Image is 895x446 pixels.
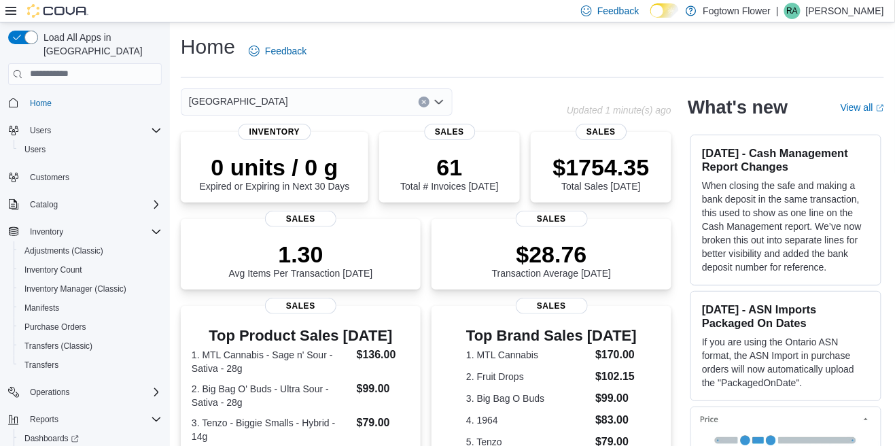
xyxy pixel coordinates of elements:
[19,300,65,316] a: Manifests
[24,169,75,186] a: Customers
[24,95,57,112] a: Home
[265,211,337,227] span: Sales
[702,303,870,330] h3: [DATE] - ASN Imports Packaged On Dates
[14,279,167,298] button: Inventory Manager (Classic)
[3,167,167,187] button: Customers
[776,3,779,19] p: |
[24,303,59,313] span: Manifests
[688,97,788,118] h2: What's new
[466,413,590,427] dt: 4. 1964
[192,348,351,375] dt: 1. MTL Cannabis - Sage n' Sour - Sativa - 28g
[200,154,350,192] div: Expired or Expiring in Next 30 Days
[703,3,771,19] p: Fogtown Flower
[19,243,162,259] span: Adjustments (Classic)
[400,154,498,181] p: 61
[19,141,162,158] span: Users
[3,121,167,140] button: Users
[19,281,162,297] span: Inventory Manager (Classic)
[189,93,288,109] span: [GEOGRAPHIC_DATA]
[14,318,167,337] button: Purchase Orders
[19,262,88,278] a: Inventory Count
[466,328,637,344] h3: Top Brand Sales [DATE]
[181,33,235,61] h1: Home
[3,383,167,402] button: Operations
[595,390,637,407] dd: $99.00
[876,104,884,112] svg: External link
[19,262,162,278] span: Inventory Count
[24,411,64,428] button: Reports
[24,284,126,294] span: Inventory Manager (Classic)
[14,260,167,279] button: Inventory Count
[14,298,167,318] button: Manifests
[229,241,373,279] div: Avg Items Per Transaction [DATE]
[595,412,637,428] dd: $83.00
[24,224,69,240] button: Inventory
[14,356,167,375] button: Transfers
[14,241,167,260] button: Adjustments (Classic)
[24,245,103,256] span: Adjustments (Classic)
[24,322,86,332] span: Purchase Orders
[466,348,590,362] dt: 1. MTL Cannabis
[14,337,167,356] button: Transfers (Classic)
[553,154,650,192] div: Total Sales [DATE]
[27,4,88,18] img: Cova
[200,154,350,181] p: 0 units / 0 g
[424,124,475,140] span: Sales
[24,224,162,240] span: Inventory
[553,154,650,181] p: $1754.35
[434,97,444,107] button: Open list of options
[24,411,162,428] span: Reports
[492,241,612,268] p: $28.76
[419,97,429,107] button: Clear input
[24,341,92,351] span: Transfers (Classic)
[597,4,639,18] span: Feedback
[702,146,870,173] h3: [DATE] - Cash Management Report Changes
[229,241,373,268] p: 1.30
[567,105,671,116] p: Updated 1 minute(s) ago
[19,319,162,335] span: Purchase Orders
[24,360,58,371] span: Transfers
[19,319,92,335] a: Purchase Orders
[192,328,410,344] h3: Top Product Sales [DATE]
[784,3,801,19] div: Ryan Alves
[24,384,162,400] span: Operations
[3,195,167,214] button: Catalog
[357,347,410,363] dd: $136.00
[265,44,306,58] span: Feedback
[30,414,58,425] span: Reports
[30,125,51,136] span: Users
[19,300,162,316] span: Manifests
[24,196,63,213] button: Catalog
[19,281,132,297] a: Inventory Manager (Classic)
[806,3,884,19] p: [PERSON_NAME]
[357,381,410,397] dd: $99.00
[30,199,58,210] span: Catalog
[702,179,870,274] p: When closing the safe and making a bank deposit in the same transaction, this used to show as one...
[3,222,167,241] button: Inventory
[243,37,312,65] a: Feedback
[357,415,410,431] dd: $79.00
[19,357,162,373] span: Transfers
[30,226,63,237] span: Inventory
[192,382,351,409] dt: 2. Big Bag O' Buds - Ultra Sour - Sativa - 28g
[19,338,98,354] a: Transfers (Classic)
[192,416,351,443] dt: 3. Tenzo - Biggie Smalls - Hybrid - 14g
[595,368,637,385] dd: $102.15
[466,392,590,405] dt: 3. Big Bag O Buds
[787,3,799,19] span: RA
[30,172,69,183] span: Customers
[516,298,588,314] span: Sales
[24,122,162,139] span: Users
[516,211,588,227] span: Sales
[24,169,162,186] span: Customers
[702,335,870,390] p: If you are using the Ontario ASN format, the ASN Import in purchase orders will now automatically...
[24,196,162,213] span: Catalog
[24,433,79,444] span: Dashboards
[24,144,46,155] span: Users
[400,154,498,192] div: Total # Invoices [DATE]
[24,95,162,112] span: Home
[14,140,167,159] button: Users
[841,102,884,113] a: View allExternal link
[19,141,51,158] a: Users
